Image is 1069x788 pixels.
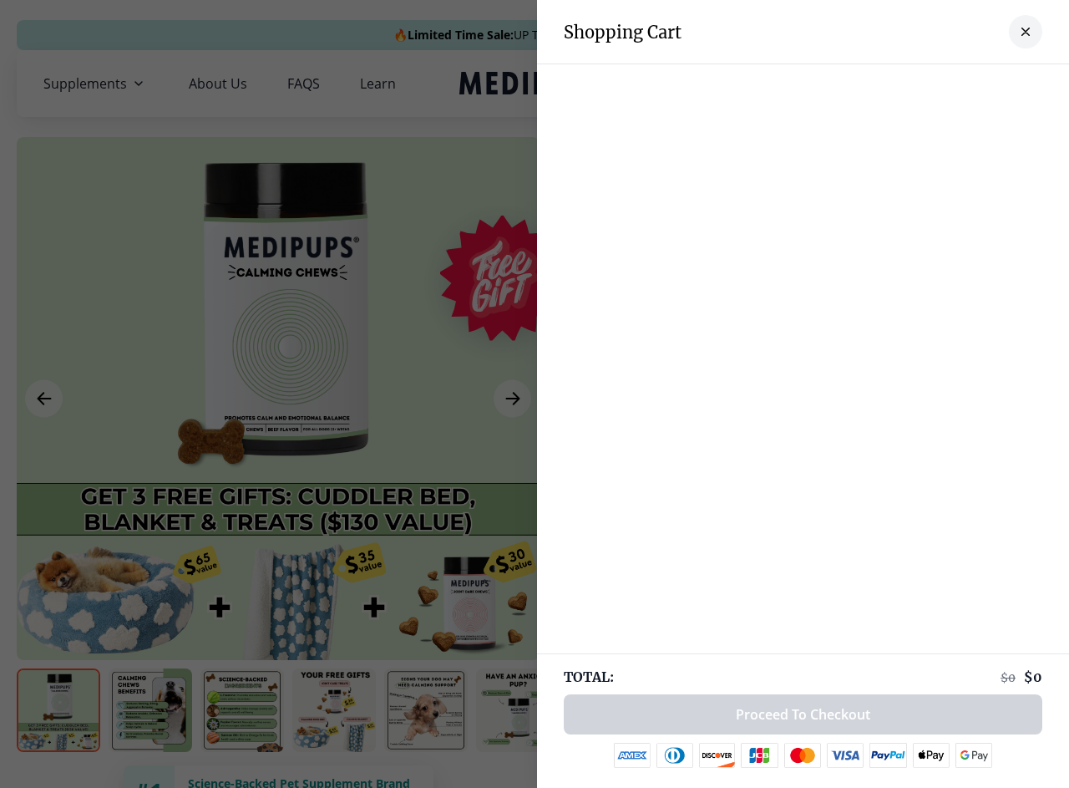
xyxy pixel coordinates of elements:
[955,743,993,768] img: google
[1001,670,1016,685] span: $ 0
[564,668,614,686] span: TOTAL:
[1009,15,1042,48] button: close-cart
[1024,669,1042,685] span: $ 0
[741,743,778,768] img: jcb
[913,743,950,768] img: apple
[784,743,821,768] img: mastercard
[827,743,864,768] img: visa
[564,22,681,43] h3: Shopping Cart
[869,743,907,768] img: paypal
[699,743,736,768] img: discover
[614,743,651,768] img: amex
[656,743,693,768] img: diners-club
